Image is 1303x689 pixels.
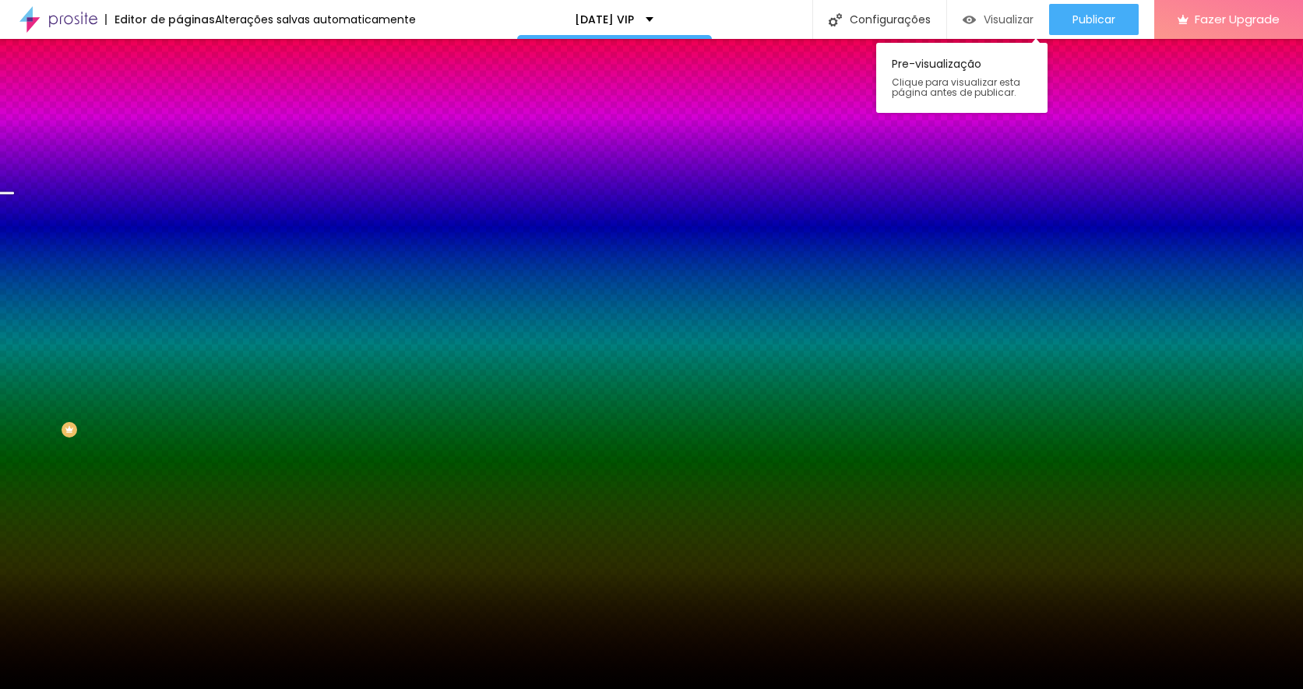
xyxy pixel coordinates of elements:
[892,77,1032,97] span: Clique para visualizar esta página antes de publicar.
[215,14,416,25] div: Alterações salvas automaticamente
[984,13,1034,26] span: Visualizar
[575,14,634,25] p: [DATE] VIP
[1049,4,1139,35] button: Publicar
[963,13,976,26] img: view-1.svg
[947,4,1049,35] button: Visualizar
[105,14,215,25] div: Editor de páginas
[1195,12,1280,26] span: Fazer Upgrade
[876,43,1048,113] div: Pre-visualização
[1072,13,1115,26] span: Publicar
[829,13,842,26] img: Icone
